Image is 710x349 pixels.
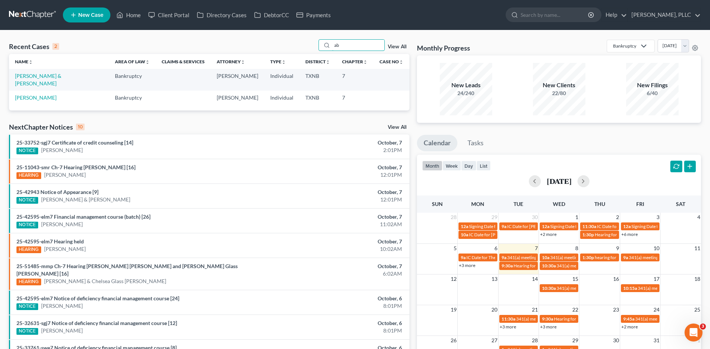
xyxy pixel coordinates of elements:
a: Calendar [417,135,457,151]
span: 10a [542,255,549,260]
span: 28 [531,336,539,345]
span: 9a [623,255,628,260]
i: unfold_more [326,60,330,64]
span: 341(a) meeting for [PERSON_NAME] [550,255,622,260]
span: 9a [502,224,506,229]
div: Recent Cases [9,42,59,51]
span: 30 [612,336,620,345]
span: Signing Date for [PERSON_NAME] [631,224,698,229]
span: 20 [491,305,498,314]
span: Sat [676,201,685,207]
span: 27 [491,336,498,345]
span: 21 [531,305,539,314]
a: +2 more [540,231,557,237]
span: 31 [653,336,660,345]
div: NOTICE [16,328,38,335]
span: 8 [575,244,579,253]
span: 7 [534,244,539,253]
i: unfold_more [399,60,403,64]
i: unfold_more [145,60,150,64]
span: 341(a) meeting for [PERSON_NAME] [557,263,629,268]
span: 17 [653,274,660,283]
span: 9:30a [542,316,553,322]
span: IC Date for [PERSON_NAME], Shylanda [507,224,584,229]
span: 6 [494,244,498,253]
a: 25-32631-sgj7 Notice of deficiency financial management course [12] [16,320,177,326]
a: [PERSON_NAME] [44,171,86,179]
div: October, 7 [278,188,402,196]
div: 10:02AM [278,245,402,253]
span: 29 [572,336,579,345]
h3: Monthly Progress [417,43,470,52]
span: 18 [694,274,701,283]
span: 12a [542,224,549,229]
span: 12 [450,274,457,283]
span: Sun [432,201,443,207]
div: October, 7 [278,213,402,221]
span: 10 [653,244,660,253]
span: 12a [623,224,631,229]
input: Search by name... [521,8,589,22]
div: 11:02AM [278,221,402,228]
td: 7 [336,69,374,90]
div: 2:01PM [278,146,402,154]
a: Payments [293,8,335,22]
a: View All [388,44,406,49]
div: 22/80 [533,89,585,97]
span: Hearing for [595,232,617,237]
div: HEARING [16,246,41,253]
div: 8:01PM [278,302,402,310]
span: 10:15a [623,285,637,291]
i: unfold_more [281,60,286,64]
a: 25-33752-sgj7 Certificate of credit counseling [14] [16,139,133,146]
span: 1:30p [582,232,594,237]
button: list [476,161,491,171]
span: 29 [491,213,498,222]
a: 25-51485-mmp Ch-7 Hearing [PERSON_NAME] [PERSON_NAME] and [PERSON_NAME] Glass [PERSON_NAME] [16] [16,263,238,277]
span: 9a [502,255,506,260]
td: TXNB [299,69,336,90]
span: New Case [78,12,103,18]
a: [PERSON_NAME] [41,221,83,228]
span: 5 [453,244,457,253]
div: 12:01PM [278,171,402,179]
div: 6:02AM [278,270,402,277]
a: Chapterunfold_more [342,59,368,64]
a: View All [388,125,406,130]
span: IC Date for [PERSON_NAME] [469,232,526,237]
div: New Clients [533,81,585,89]
span: 25 [694,305,701,314]
a: [PERSON_NAME], PLLC [628,8,701,22]
span: Hearing for [PERSON_NAME] [554,316,612,322]
span: 10a [461,232,468,237]
a: Case Nounfold_more [380,59,403,64]
span: Fri [636,201,644,207]
a: Tasks [461,135,490,151]
span: 13 [491,274,498,283]
td: TXNB [299,91,336,104]
a: Attorneyunfold_more [217,59,245,64]
div: 10 [76,124,85,130]
i: unfold_more [241,60,245,64]
div: HEARING [16,279,41,285]
a: [PERSON_NAME] [41,327,83,334]
span: 24 [653,305,660,314]
span: 12a [461,224,468,229]
a: [PERSON_NAME] [41,302,83,310]
a: 25-11043-smr Ch-7 Hearing [PERSON_NAME] [16] [16,164,135,170]
span: Mon [471,201,484,207]
div: 8:01PM [278,327,402,334]
i: unfold_more [28,60,33,64]
span: 28 [450,213,457,222]
span: 9a [461,255,466,260]
span: 4 [697,213,701,222]
a: 25-42595-elm7 Financial management course (batch) [26] [16,213,150,220]
a: Typeunfold_more [270,59,286,64]
th: Claims & Services [156,54,211,69]
td: Individual [264,69,299,90]
a: [PERSON_NAME] & [PERSON_NAME] [41,196,130,203]
a: +3 more [500,324,516,330]
a: +2 more [621,324,638,330]
span: 14 [531,274,539,283]
td: Bankruptcy [109,69,156,90]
